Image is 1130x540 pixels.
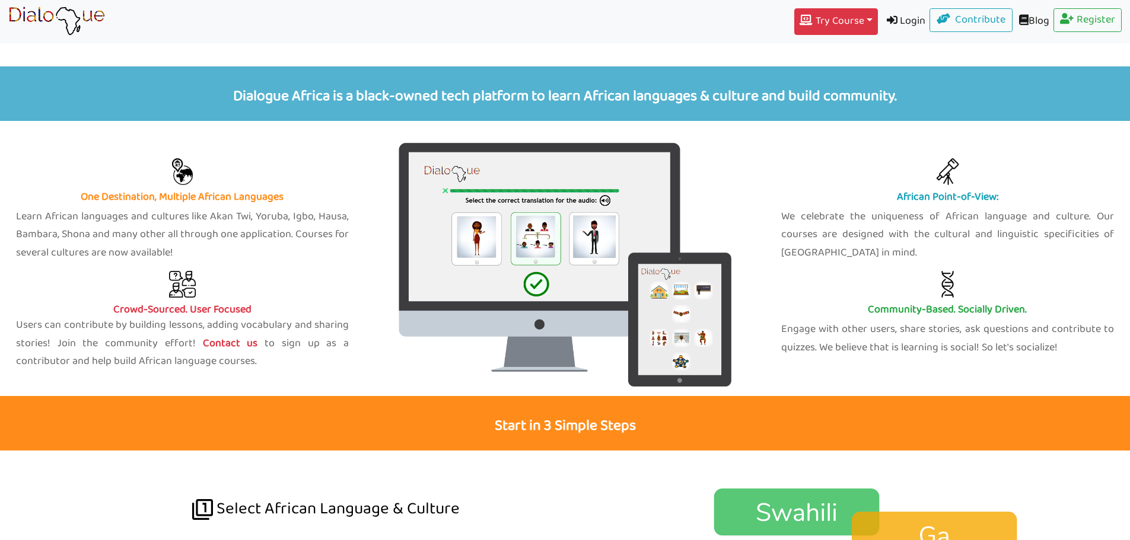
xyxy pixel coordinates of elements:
[930,8,1013,32] a: Contribute
[781,303,1114,317] h5: Community-Based. Socially Driven.
[16,191,349,204] h5: One Destination, Multiple African Languages
[781,321,1114,357] p: Engage with other users, share stories, ask questions and contribute to quizzes. We believe that ...
[8,7,105,36] img: learn African language platform app
[1013,8,1053,35] a: Blog
[794,8,877,35] button: Try Course
[196,334,265,353] a: Contact us
[781,191,1114,204] h5: African Point-of-View:
[9,66,1121,122] p: Dialogue Africa is a black-owned tech platform to learn African languages & culture and build com...
[16,271,349,317] a: Crowd-Sourced. User Focused
[169,271,196,298] img: crowdsource africa language app african community language application
[192,499,213,520] img: african language dialogue
[1053,8,1122,32] a: Register
[25,450,627,532] h2: Select African Language & Culture
[781,208,1114,263] p: We celebrate the uniqueness of African language and culture. Our courses are designed with the cu...
[934,271,961,298] img: african community, africa social learning app
[934,158,961,185] img: celebrate african culture pride app
[16,208,349,263] p: Learn African languages and cultures like Akan Twi, Yoruba, Igbo, Hausa, Bambara, Shona and many ...
[16,317,349,371] p: Users can contribute by building lessons, adding vocabulary and sharing stories! Join the communi...
[399,143,731,386] img: Dialogue Africa. Digital learning africa
[169,158,196,185] img: Learn Twi, Yoruba, Swahili, Igbo, Ga and more African languages with free lessons on our app onli...
[16,303,349,317] h5: Crowd-Sourced. User Focused
[878,8,930,35] a: Login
